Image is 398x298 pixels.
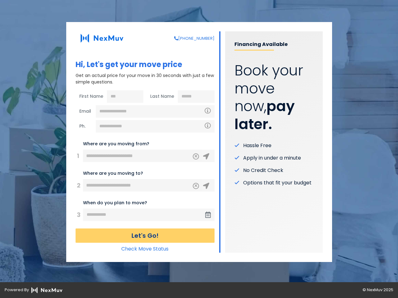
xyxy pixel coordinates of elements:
[243,154,301,162] span: Apply in under a minute
[83,200,147,206] label: When do you plan to move?
[76,120,96,133] span: Ph.
[234,62,313,133] p: Book your move now,
[83,179,202,192] input: 456 Elm St, City, ST ZIP
[76,90,107,103] span: First Name
[121,245,169,252] a: Check Move Status
[199,287,398,293] div: © NexMuv 2025
[76,228,215,243] button: Let's Go!
[243,167,283,174] span: No Credit Check
[174,35,215,42] a: [PHONE_NUMBER]
[76,105,96,118] span: Email
[83,170,143,177] label: Where are you moving to?
[243,142,271,149] span: Hassle Free
[83,141,149,147] label: Where are you moving from?
[76,72,215,85] p: Get an actual price for your move in 30 seconds with just a few simple questions.
[193,183,199,189] button: Clear
[243,179,312,187] span: Options that fit your budget
[83,150,202,162] input: 123 Main St, City, ST ZIP
[76,31,128,45] img: NexMuv
[76,60,215,69] h1: Hi, Let's get your move price
[234,96,295,134] strong: pay later.
[146,90,178,103] span: Last Name
[234,41,313,51] p: Financing Available
[193,153,199,160] button: Clear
